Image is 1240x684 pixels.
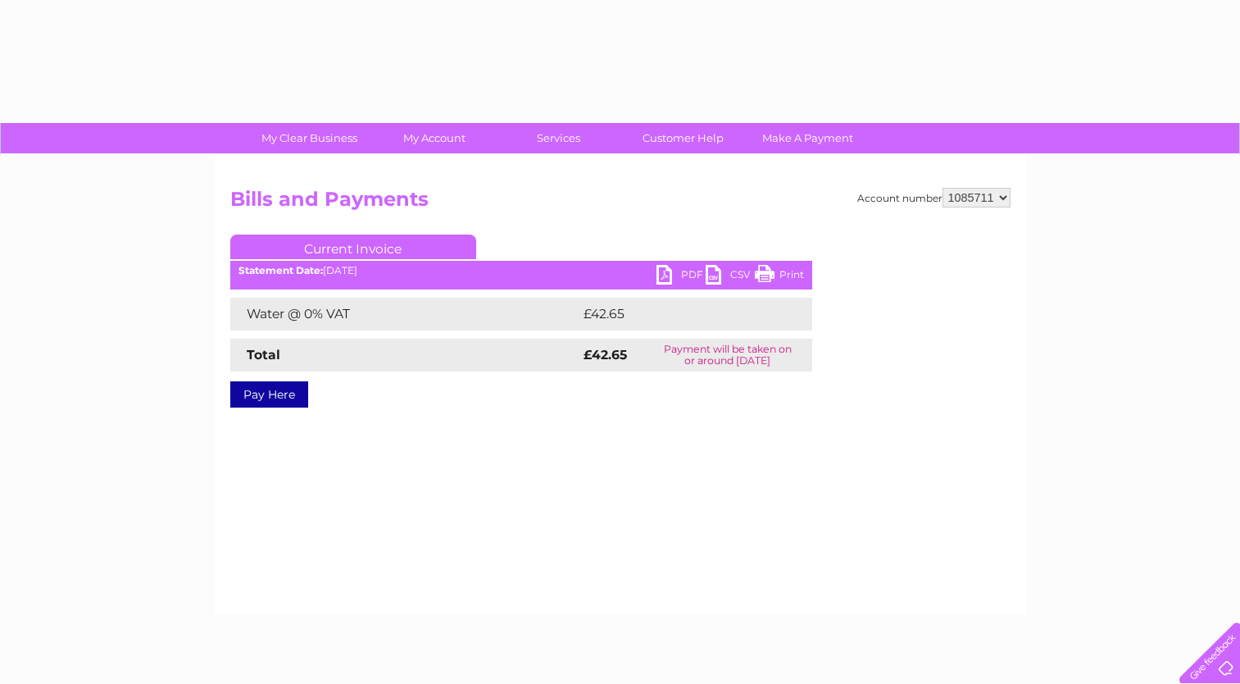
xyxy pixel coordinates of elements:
[491,123,626,153] a: Services
[247,347,280,363] strong: Total
[230,188,1011,219] h2: Bills and Payments
[230,265,812,276] div: [DATE]
[706,265,755,289] a: CSV
[643,339,812,372] td: Payment will be taken on or around [DATE]
[242,123,377,153] a: My Clear Business
[230,235,476,259] a: Current Invoice
[755,265,804,289] a: Print
[230,298,579,331] td: Water @ 0% VAT
[584,347,627,363] strong: £42.65
[740,123,875,153] a: Make A Payment
[579,298,779,331] td: £42.65
[366,123,502,153] a: My Account
[230,381,308,408] a: Pay Here
[857,188,1011,207] div: Account number
[238,264,323,276] b: Statement Date:
[656,265,706,289] a: PDF
[615,123,751,153] a: Customer Help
